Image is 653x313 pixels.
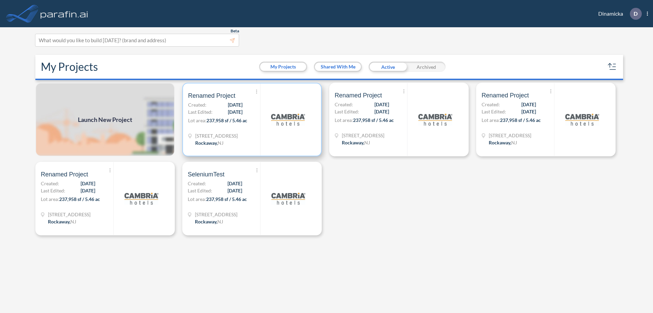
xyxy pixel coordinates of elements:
span: Renamed Project [188,92,235,100]
span: Last Edited: [335,108,359,115]
span: Rockaway , [342,140,364,145]
div: Rockaway, NJ [195,139,223,146]
span: 321 Mt Hope Ave [489,132,531,139]
button: Shared With Me [315,63,361,71]
div: Dinamicka [588,8,648,20]
a: Launch New Project [35,83,175,156]
span: Last Edited: [41,187,65,194]
span: [DATE] [228,187,242,194]
span: Lot area: [41,196,59,202]
span: NJ [218,140,223,146]
span: Last Edited: [188,108,213,115]
span: Renamed Project [41,170,88,178]
span: Beta [231,28,239,34]
span: 321 Mt Hope Ave [48,211,90,218]
span: NJ [217,219,223,224]
img: logo [124,182,158,216]
span: Last Edited: [188,187,212,194]
span: 237,958 sf / 5.46 ac [353,117,394,123]
span: Lot area: [482,117,500,123]
span: Lot area: [335,117,353,123]
span: [DATE] [374,108,389,115]
span: Launch New Project [78,115,132,124]
span: NJ [364,140,370,145]
span: 237,958 sf / 5.46 ac [59,196,100,202]
span: 321 Mt Hope Ave [195,211,237,218]
span: Rockaway , [48,219,70,224]
span: Rockaway , [489,140,511,145]
span: [DATE] [374,101,389,108]
span: Rockaway , [195,219,217,224]
div: Rockaway, NJ [48,218,76,225]
img: logo [39,7,89,20]
div: Archived [407,62,446,72]
span: NJ [511,140,517,145]
span: Created: [335,101,353,108]
span: 321 Mt Hope Ave [195,132,238,139]
img: logo [271,103,305,137]
span: 237,958 sf / 5.46 ac [500,117,541,123]
span: 237,958 sf / 5.46 ac [206,118,247,123]
span: NJ [70,219,76,224]
button: My Projects [260,63,306,71]
span: Rockaway , [195,140,218,146]
img: logo [565,103,599,137]
span: Created: [41,180,59,187]
span: [DATE] [81,180,95,187]
span: [DATE] [81,187,95,194]
span: Created: [188,180,206,187]
span: Lot area: [188,196,206,202]
span: [DATE] [228,180,242,187]
p: D [634,11,638,17]
span: Created: [482,101,500,108]
span: Renamed Project [482,91,529,99]
span: Created: [188,101,206,108]
h2: My Projects [41,60,98,73]
div: Rockaway, NJ [342,139,370,146]
span: Renamed Project [335,91,382,99]
button: sort [607,61,618,72]
div: Active [369,62,407,72]
span: 237,958 sf / 5.46 ac [206,196,247,202]
span: [DATE] [228,108,242,115]
span: Last Edited: [482,108,506,115]
div: Rockaway, NJ [489,139,517,146]
span: SeleniumTest [188,170,224,178]
span: Lot area: [188,118,206,123]
span: [DATE] [521,101,536,108]
span: [DATE] [228,101,242,108]
img: logo [418,103,452,137]
img: logo [271,182,305,216]
span: [DATE] [521,108,536,115]
div: Rockaway, NJ [195,218,223,225]
img: add [35,83,175,156]
span: 321 Mt Hope Ave [342,132,384,139]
